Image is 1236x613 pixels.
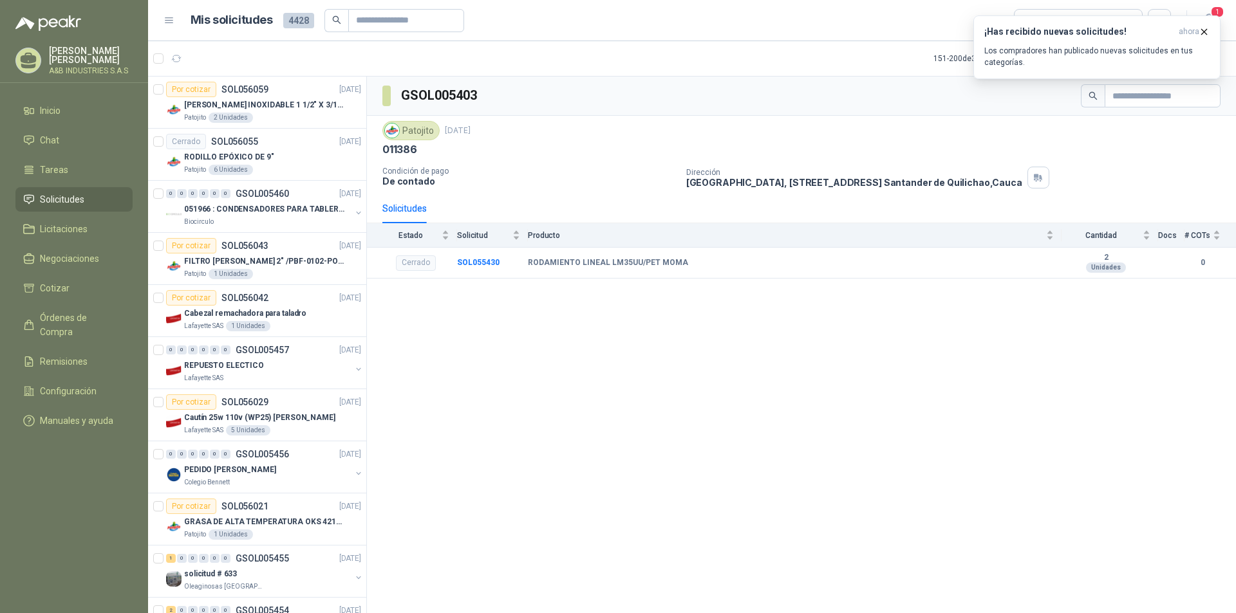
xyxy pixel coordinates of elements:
[457,258,500,267] a: SOL055430
[188,345,198,354] div: 0
[210,345,220,354] div: 0
[148,389,366,441] a: Por cotizarSOL056029[DATE] Company LogoCautín 25w 110v (WP25) [PERSON_NAME]Lafayette SAS5 Unidades
[226,425,270,435] div: 5 Unidades
[40,311,120,339] span: Órdenes de Compra
[166,554,176,563] div: 1
[184,464,276,476] p: PEDIDO [PERSON_NAME]
[40,163,68,177] span: Tareas
[221,554,230,563] div: 0
[209,529,253,540] div: 1 Unidades
[339,240,361,252] p: [DATE]
[166,467,182,482] img: Company Logo
[199,345,209,354] div: 0
[166,345,176,354] div: 0
[40,104,61,118] span: Inicio
[528,231,1044,240] span: Producto
[528,258,688,268] b: RODAMIENTO LINEAL LM35UU/PET MOMA
[184,307,306,320] p: Cabezal remachadora para taladro
[221,398,268,407] p: SOL056029
[15,276,133,300] a: Cotizar
[339,448,361,461] p: [DATE]
[49,46,133,64] p: [PERSON_NAME] [PERSON_NAME]
[184,203,344,215] p: 051966 : CONDENSADORES PARA TABLERO PRINCIPAL L1
[1210,6,1224,18] span: 1
[339,396,361,408] p: [DATE]
[1022,14,1049,28] div: Todas
[382,176,676,187] p: De contado
[166,551,364,592] a: 1 0 0 0 0 0 GSOL005455[DATE] Company Logosolicitud # 633Oleaginosas [GEOGRAPHIC_DATA][PERSON_NAME]
[166,259,182,274] img: Company Logo
[221,502,268,511] p: SOL056021
[15,158,133,182] a: Tareas
[339,188,361,200] p: [DATE]
[15,187,133,212] a: Solicitudes
[221,450,230,459] div: 0
[1062,223,1158,247] th: Cantidad
[40,384,97,398] span: Configuración
[382,201,427,215] div: Solicitudes
[166,134,206,149] div: Cerrado
[1089,91,1098,100] span: search
[166,206,182,222] img: Company Logo
[382,231,439,240] span: Estado
[209,113,253,123] div: 2 Unidades
[210,450,220,459] div: 0
[209,269,253,279] div: 1 Unidades
[221,293,268,302] p: SOL056042
[1184,223,1236,247] th: # COTs
[226,321,270,331] div: 1 Unidades
[184,516,344,528] p: GRASA DE ALTA TEMPERATURA OKS 4210 X 5 KG
[15,128,133,152] a: Chat
[184,568,237,580] p: solicitud # 633
[211,137,258,146] p: SOL056055
[401,86,479,105] h3: GSOL005403
[210,189,220,198] div: 0
[148,129,366,181] a: CerradoSOL056055[DATE] Company LogoRODILLO EPÓXICO DE 9"Patojito6 Unidades
[166,102,182,118] img: Company Logo
[166,290,216,306] div: Por cotizar
[382,121,440,140] div: Patojito
[15,379,133,403] a: Configuración
[221,85,268,94] p: SOL056059
[166,82,216,97] div: Por cotizar
[236,450,289,459] p: GSOL005456
[166,571,182,587] img: Company Logo
[1184,231,1210,240] span: # COTs
[15,408,133,433] a: Manuales y ayuda
[40,252,99,266] span: Negociaciones
[177,450,187,459] div: 0
[382,143,417,156] p: 011386
[184,113,206,123] p: Patojito
[184,217,214,227] p: Biocirculo
[367,223,457,247] th: Estado
[984,45,1210,68] p: Los compradores han publicado nuevas solicitudes en tus categorías.
[188,450,198,459] div: 0
[209,165,253,175] div: 6 Unidades
[984,26,1174,37] h3: ¡Has recibido nuevas solicitudes!
[40,354,88,369] span: Remisiones
[184,360,264,372] p: REPUESTO ELECTICO
[199,450,209,459] div: 0
[445,125,471,137] p: [DATE]
[184,269,206,279] p: Patojito
[40,192,84,206] span: Solicitudes
[177,189,187,198] div: 0
[199,189,209,198] div: 0
[457,223,528,247] th: Solicitud
[1184,257,1221,269] b: 0
[40,281,70,295] span: Cotizar
[166,189,176,198] div: 0
[221,345,230,354] div: 0
[1197,9,1221,32] button: 1
[184,165,206,175] p: Patojito
[339,344,361,356] p: [DATE]
[382,167,676,176] p: Condición de pago
[528,223,1062,247] th: Producto
[236,345,289,354] p: GSOL005457
[166,499,216,514] div: Por cotizar
[283,13,314,28] span: 4428
[188,189,198,198] div: 0
[385,124,399,138] img: Company Logo
[221,241,268,250] p: SOL056043
[166,154,182,170] img: Company Logo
